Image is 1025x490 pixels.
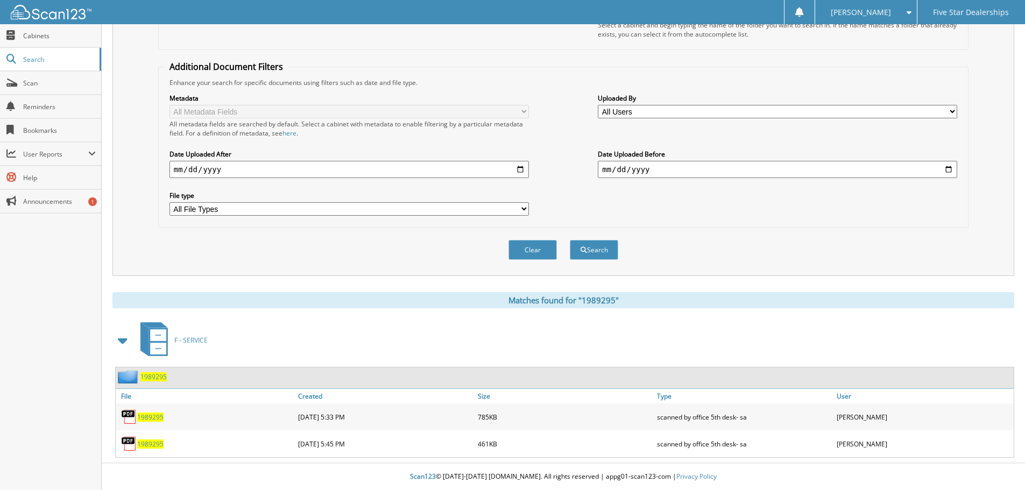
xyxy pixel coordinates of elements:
[23,102,96,111] span: Reminders
[169,161,529,178] input: start
[118,370,140,384] img: folder2.png
[88,197,97,206] div: 1
[508,240,557,260] button: Clear
[23,126,96,135] span: Bookmarks
[169,94,529,103] label: Metadata
[169,191,529,200] label: File type
[598,150,957,159] label: Date Uploaded Before
[834,433,1014,455] div: [PERSON_NAME]
[23,197,96,206] span: Announcements
[654,433,834,455] div: scanned by office 5th desk- sa
[834,406,1014,428] div: [PERSON_NAME]
[121,436,137,452] img: PDF.png
[410,472,436,481] span: Scan123
[654,406,834,428] div: scanned by office 5th desk- sa
[23,79,96,88] span: Scan
[11,5,91,19] img: scan123-logo-white.svg
[112,292,1014,308] div: Matches found for "1989295"
[116,389,295,403] a: File
[654,389,834,403] a: Type
[933,9,1009,16] span: Five Star Dealerships
[121,409,137,425] img: PDF.png
[102,464,1025,490] div: © [DATE]-[DATE] [DOMAIN_NAME]. All rights reserved | appg01-scan123-com |
[295,389,475,403] a: Created
[23,55,94,64] span: Search
[169,150,529,159] label: Date Uploaded After
[295,406,475,428] div: [DATE] 5:33 PM
[282,129,296,138] a: here
[137,413,164,422] a: 1989295
[475,433,655,455] div: 461KB
[164,61,288,73] legend: Additional Document Filters
[598,161,957,178] input: end
[23,173,96,182] span: Help
[169,119,529,138] div: All metadata fields are searched by default. Select a cabinet with metadata to enable filtering b...
[834,389,1014,403] a: User
[475,389,655,403] a: Size
[140,372,167,381] a: 1989295
[137,439,164,449] a: 1989295
[570,240,618,260] button: Search
[598,20,957,39] div: Select a cabinet and begin typing the name of the folder you want to search in. If the name match...
[23,31,96,40] span: Cabinets
[475,406,655,428] div: 785KB
[134,319,208,361] a: F - SERVICE
[23,150,88,159] span: User Reports
[174,336,208,345] span: F - SERVICE
[598,94,957,103] label: Uploaded By
[164,78,963,87] div: Enhance your search for specific documents using filters such as date and file type.
[831,9,891,16] span: [PERSON_NAME]
[676,472,717,481] a: Privacy Policy
[295,433,475,455] div: [DATE] 5:45 PM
